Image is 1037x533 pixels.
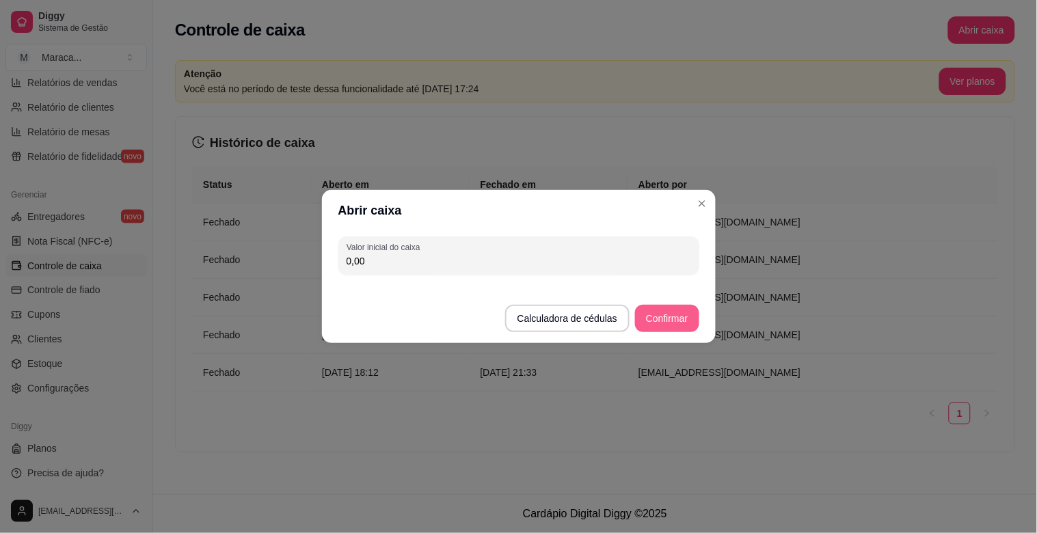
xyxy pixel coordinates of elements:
button: Close [691,193,713,215]
button: Calculadora de cédulas [505,305,630,332]
label: Valor inicial do caixa [347,241,425,253]
button: Confirmar [635,305,699,332]
input: Valor inicial do caixa [347,254,691,268]
header: Abrir caixa [322,190,716,231]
